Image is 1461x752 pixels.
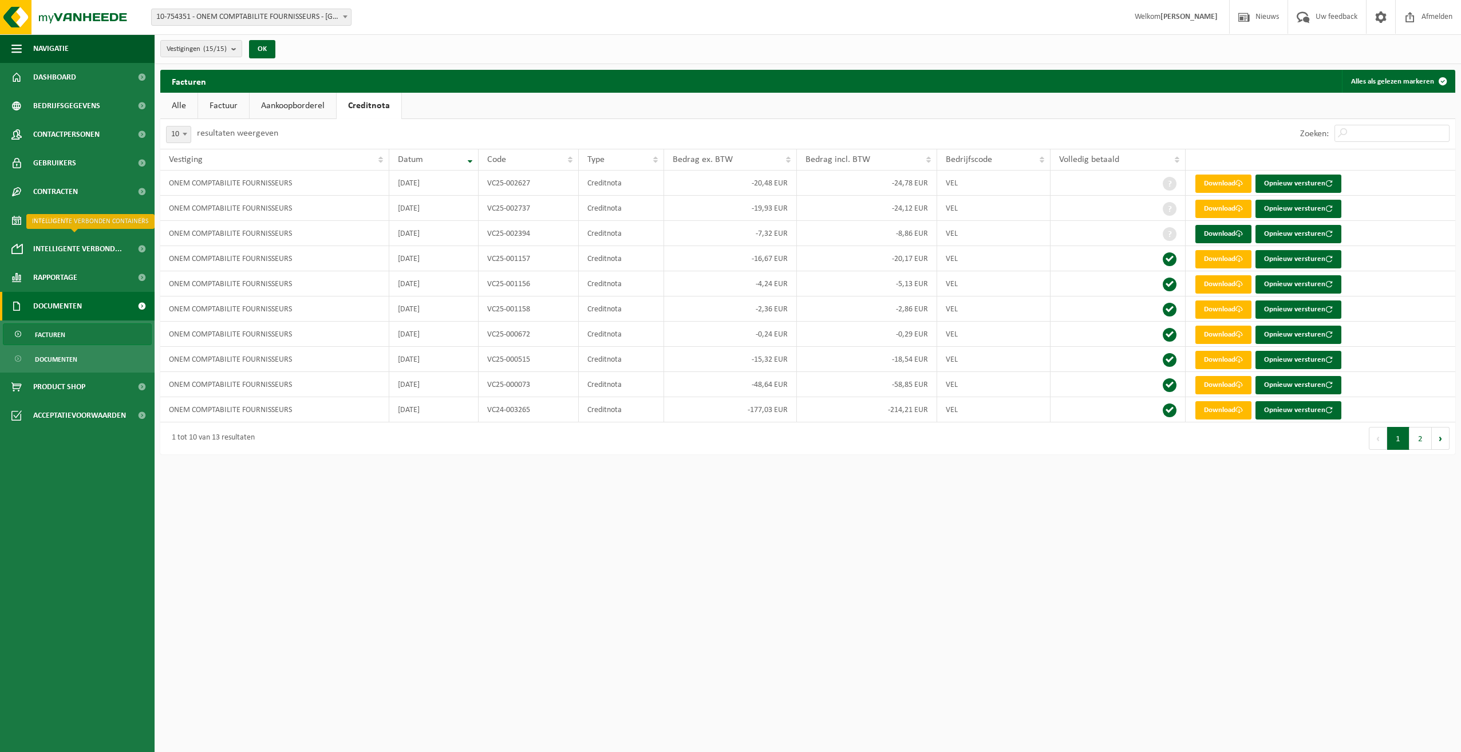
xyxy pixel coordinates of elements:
[797,246,937,271] td: -20,17 EUR
[33,149,76,177] span: Gebruikers
[946,155,992,164] span: Bedrijfscode
[479,171,579,196] td: VC25-002627
[389,296,479,322] td: [DATE]
[1369,427,1387,450] button: Previous
[389,196,479,221] td: [DATE]
[479,397,579,422] td: VC24-003265
[1387,427,1409,450] button: 1
[664,246,797,271] td: -16,67 EUR
[160,40,242,57] button: Vestigingen(15/15)
[797,347,937,372] td: -18,54 EUR
[33,373,85,401] span: Product Shop
[1255,376,1341,394] button: Opnieuw versturen
[389,221,479,246] td: [DATE]
[33,177,78,206] span: Contracten
[33,92,100,120] span: Bedrijfsgegevens
[1409,427,1432,450] button: 2
[487,155,506,164] span: Code
[160,296,389,322] td: ONEM COMPTABILITE FOURNISSEURS
[160,171,389,196] td: ONEM COMPTABILITE FOURNISSEURS
[35,349,77,370] span: Documenten
[579,271,664,296] td: Creditnota
[579,296,664,322] td: Creditnota
[3,348,152,370] a: Documenten
[1255,175,1341,193] button: Opnieuw versturen
[1195,351,1251,369] a: Download
[937,347,1051,372] td: VEL
[797,196,937,221] td: -24,12 EUR
[1255,200,1341,218] button: Opnieuw versturen
[797,171,937,196] td: -24,78 EUR
[389,347,479,372] td: [DATE]
[1195,250,1251,268] a: Download
[664,347,797,372] td: -15,32 EUR
[479,246,579,271] td: VC25-001157
[389,322,479,347] td: [DATE]
[1195,300,1251,319] a: Download
[33,235,122,263] span: Intelligente verbond...
[198,93,249,119] a: Factuur
[579,246,664,271] td: Creditnota
[1160,13,1218,21] strong: [PERSON_NAME]
[389,171,479,196] td: [DATE]
[1195,401,1251,419] a: Download
[579,397,664,422] td: Creditnota
[197,129,278,138] label: resultaten weergeven
[33,34,69,63] span: Navigatie
[664,196,797,221] td: -19,93 EUR
[160,271,389,296] td: ONEM COMPTABILITE FOURNISSEURS
[797,271,937,296] td: -5,13 EUR
[166,126,191,143] span: 10
[664,296,797,322] td: -2,36 EUR
[1195,225,1251,243] a: Download
[33,63,76,92] span: Dashboard
[160,196,389,221] td: ONEM COMPTABILITE FOURNISSEURS
[160,93,198,119] a: Alle
[3,323,152,345] a: Facturen
[664,397,797,422] td: -177,03 EUR
[579,322,664,347] td: Creditnota
[937,196,1051,221] td: VEL
[797,221,937,246] td: -8,86 EUR
[805,155,870,164] span: Bedrag incl. BTW
[151,9,352,26] span: 10-754351 - ONEM COMPTABILITE FOURNISSEURS - BRUXELLES
[797,322,937,347] td: -0,29 EUR
[937,246,1051,271] td: VEL
[35,324,65,346] span: Facturen
[160,372,389,397] td: ONEM COMPTABILITE FOURNISSEURS
[937,372,1051,397] td: VEL
[937,171,1051,196] td: VEL
[937,271,1051,296] td: VEL
[203,45,227,53] count: (15/15)
[937,322,1051,347] td: VEL
[579,171,664,196] td: Creditnota
[398,155,423,164] span: Datum
[160,347,389,372] td: ONEM COMPTABILITE FOURNISSEURS
[1195,175,1251,193] a: Download
[152,9,351,25] span: 10-754351 - ONEM COMPTABILITE FOURNISSEURS - BRUXELLES
[389,271,479,296] td: [DATE]
[937,397,1051,422] td: VEL
[1255,225,1341,243] button: Opnieuw versturen
[167,126,191,143] span: 10
[167,41,227,58] span: Vestigingen
[1255,326,1341,344] button: Opnieuw versturen
[33,120,100,149] span: Contactpersonen
[664,372,797,397] td: -48,64 EUR
[797,397,937,422] td: -214,21 EUR
[33,401,126,430] span: Acceptatievoorwaarden
[479,271,579,296] td: VC25-001156
[479,296,579,322] td: VC25-001158
[1195,376,1251,394] a: Download
[1195,326,1251,344] a: Download
[1059,155,1119,164] span: Volledig betaald
[937,296,1051,322] td: VEL
[160,397,389,422] td: ONEM COMPTABILITE FOURNISSEURS
[169,155,203,164] span: Vestiging
[664,171,797,196] td: -20,48 EUR
[389,372,479,397] td: [DATE]
[33,263,77,292] span: Rapportage
[664,221,797,246] td: -7,32 EUR
[249,40,275,58] button: OK
[479,347,579,372] td: VC25-000515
